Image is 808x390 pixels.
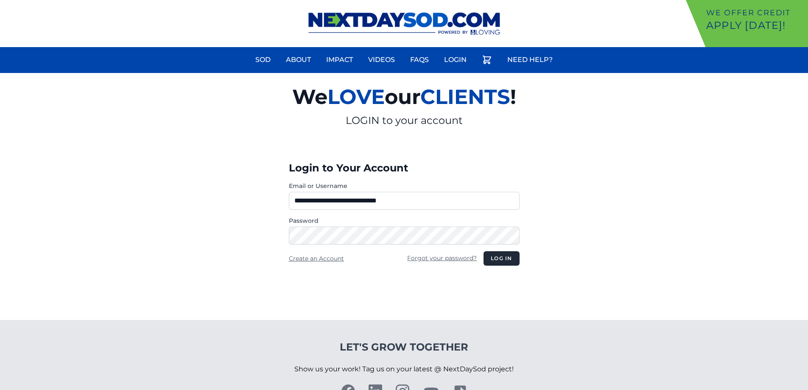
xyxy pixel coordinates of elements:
p: We offer Credit [706,7,805,19]
a: Login [439,50,472,70]
a: About [281,50,316,70]
a: Videos [363,50,400,70]
a: Create an Account [289,255,344,262]
h3: Login to Your Account [289,161,520,175]
h4: Let's Grow Together [294,340,514,354]
label: Email or Username [289,182,520,190]
p: LOGIN to your account [194,114,615,127]
a: Sod [250,50,276,70]
p: Show us your work! Tag us on your latest @ NextDaySod project! [294,354,514,384]
a: FAQs [405,50,434,70]
button: Log in [484,251,519,266]
a: Impact [321,50,358,70]
span: CLIENTS [420,84,510,109]
a: Forgot your password? [407,254,477,262]
h2: We our ! [194,80,615,114]
p: Apply [DATE]! [706,19,805,32]
label: Password [289,216,520,225]
span: LOVE [327,84,385,109]
a: Need Help? [502,50,558,70]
